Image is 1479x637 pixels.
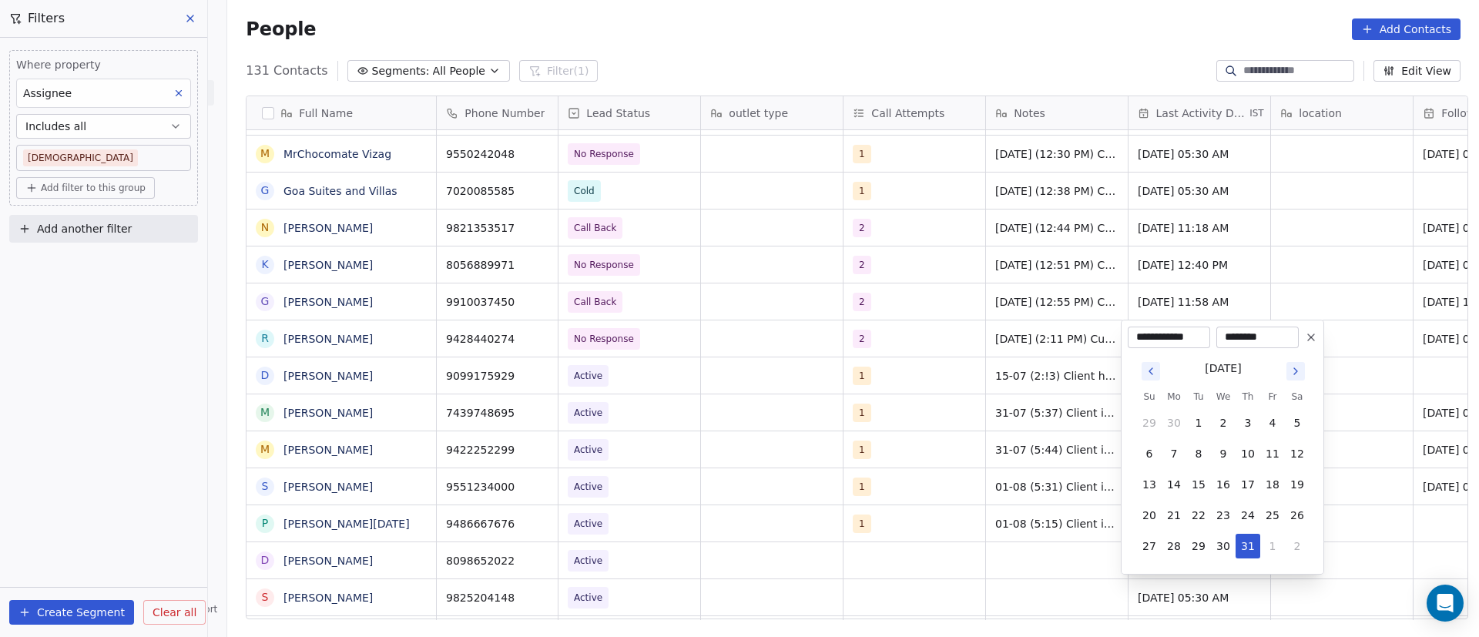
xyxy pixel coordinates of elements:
button: Go to next month [1285,360,1306,382]
button: 30 [1162,411,1186,435]
button: 2 [1285,534,1310,558]
button: 15 [1186,472,1211,497]
button: 5 [1285,411,1310,435]
button: 9 [1211,441,1236,466]
button: 12 [1285,441,1310,466]
button: 18 [1260,472,1285,497]
button: 14 [1162,472,1186,497]
button: 16 [1211,472,1236,497]
button: 24 [1236,503,1260,528]
button: 17 [1236,472,1260,497]
button: 31 [1236,534,1260,558]
button: 8 [1186,441,1211,466]
button: 4 [1260,411,1285,435]
button: 10 [1236,441,1260,466]
button: 1 [1260,534,1285,558]
button: 22 [1186,503,1211,528]
button: 13 [1137,472,1162,497]
th: Friday [1260,389,1285,404]
button: 20 [1137,503,1162,528]
button: 3 [1236,411,1260,435]
button: 27 [1137,534,1162,558]
button: 19 [1285,472,1310,497]
th: Tuesday [1186,389,1211,404]
button: 6 [1137,441,1162,466]
th: Saturday [1285,389,1310,404]
button: 26 [1285,503,1310,528]
button: 28 [1162,534,1186,558]
button: 29 [1186,534,1211,558]
div: [DATE] [1205,360,1241,377]
button: 25 [1260,503,1285,528]
button: 7 [1162,441,1186,466]
button: Go to previous month [1140,360,1162,382]
button: 30 [1211,534,1236,558]
th: Monday [1162,389,1186,404]
button: 2 [1211,411,1236,435]
button: 1 [1186,411,1211,435]
th: Sunday [1137,389,1162,404]
th: Thursday [1236,389,1260,404]
button: 11 [1260,441,1285,466]
button: 23 [1211,503,1236,528]
button: 21 [1162,503,1186,528]
th: Wednesday [1211,389,1236,404]
button: 29 [1137,411,1162,435]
